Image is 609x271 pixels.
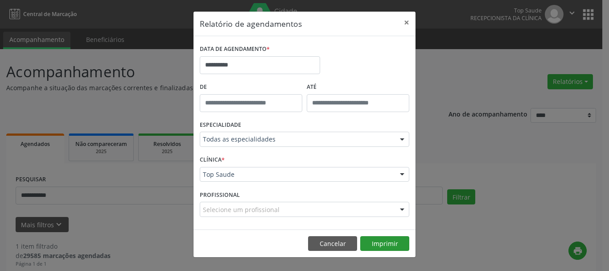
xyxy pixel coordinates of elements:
[203,205,280,214] span: Selecione um profissional
[307,80,409,94] label: ATÉ
[203,170,391,179] span: Top Saude
[200,118,241,132] label: ESPECIALIDADE
[360,236,409,251] button: Imprimir
[200,42,270,56] label: DATA DE AGENDAMENTO
[398,12,416,33] button: Close
[308,236,357,251] button: Cancelar
[203,135,391,144] span: Todas as especialidades
[200,80,302,94] label: De
[200,188,240,202] label: PROFISSIONAL
[200,153,225,167] label: CLÍNICA
[200,18,302,29] h5: Relatório de agendamentos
